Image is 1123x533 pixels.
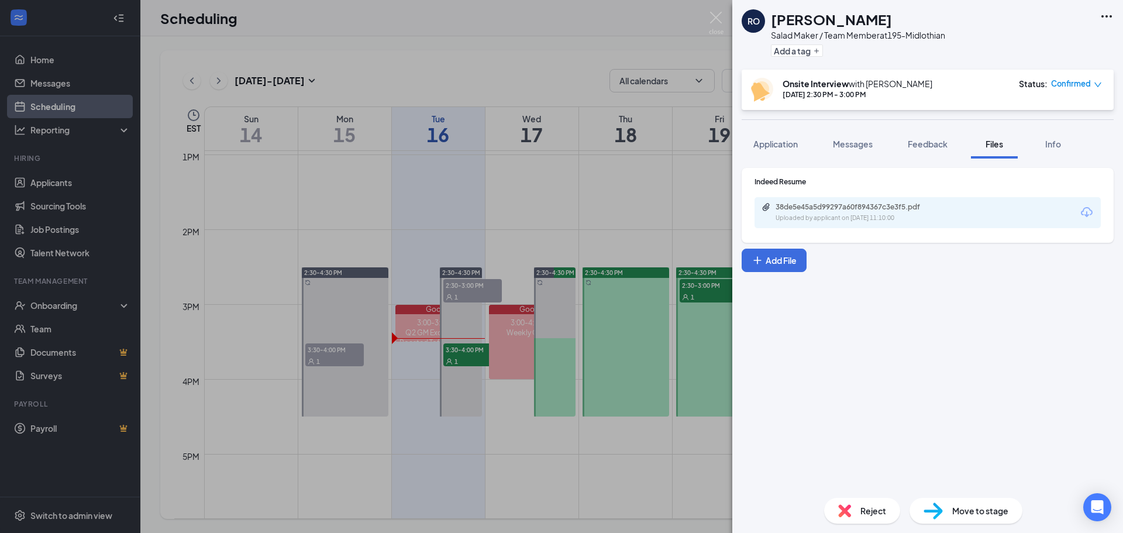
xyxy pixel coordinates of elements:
h1: [PERSON_NAME] [771,9,892,29]
button: PlusAdd a tag [771,44,823,57]
span: Files [986,139,1003,149]
span: Reject [860,504,886,517]
span: Feedback [908,139,948,149]
span: Move to stage [952,504,1008,517]
svg: Download [1080,205,1094,219]
div: RO [747,15,760,27]
div: Uploaded by applicant on [DATE] 11:10:00 [776,214,951,223]
svg: Paperclip [762,202,771,212]
span: Confirmed [1051,78,1091,90]
button: Add FilePlus [742,249,807,272]
div: with [PERSON_NAME] [783,78,932,90]
span: down [1094,81,1102,89]
a: Paperclip38de5e45a5d99297a60f894367c3e3f5.pdfUploaded by applicant on [DATE] 11:10:00 [762,202,951,223]
b: Onsite Interview [783,78,849,89]
div: Indeed Resume [755,177,1101,187]
div: 38de5e45a5d99297a60f894367c3e3f5.pdf [776,202,939,212]
div: [DATE] 2:30 PM - 3:00 PM [783,90,932,99]
div: Status : [1019,78,1048,90]
div: Salad Maker / Team Member at 195-Midlothian [771,29,945,41]
span: Messages [833,139,873,149]
div: Open Intercom Messenger [1083,493,1111,521]
span: Info [1045,139,1061,149]
svg: Ellipses [1100,9,1114,23]
svg: Plus [752,255,763,266]
span: Application [753,139,798,149]
svg: Plus [813,47,820,54]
